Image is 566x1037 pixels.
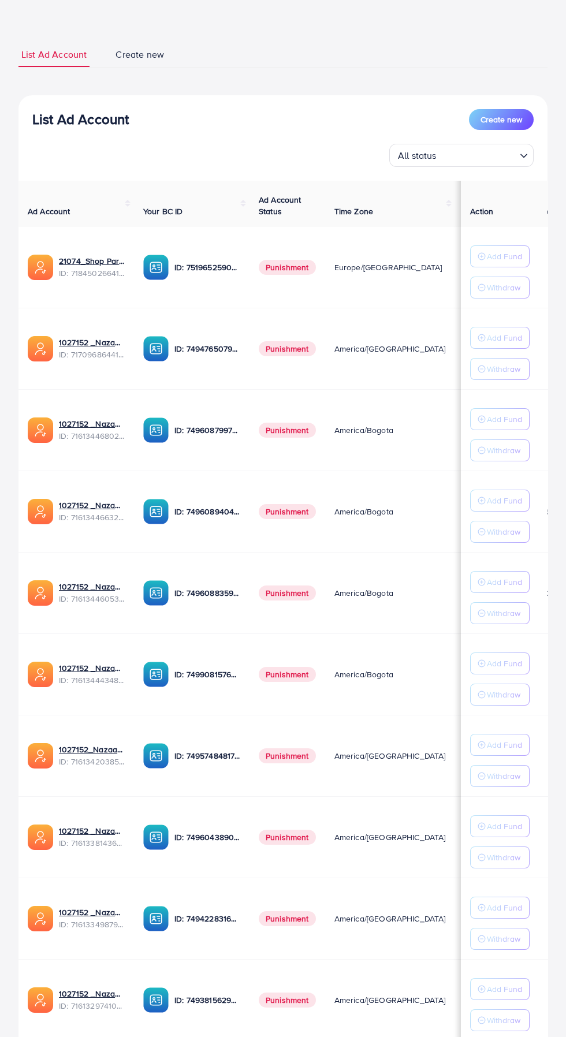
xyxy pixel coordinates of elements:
[174,912,240,926] p: ID: 7494228316518858759
[487,851,520,864] p: Withdraw
[143,499,169,524] img: ic-ba-acc.ded83a64.svg
[259,585,316,600] span: Punishment
[59,499,125,523] div: <span class='underline'>1027152 _Nazaagency_036</span></br>7161344663218094082
[28,499,53,524] img: ic-ads-acc.e4c84228.svg
[21,48,87,61] span: List Ad Account
[334,343,446,355] span: America/[GEOGRAPHIC_DATA]
[487,982,522,996] p: Add Fund
[59,430,125,442] span: ID: 7161344680200781825
[259,423,316,438] span: Punishment
[59,988,125,1012] div: <span class='underline'>1027152 _Nazaagency_020</span></br>7161329741088243714
[334,587,393,599] span: America/Bogota
[396,147,439,164] span: All status
[470,602,530,624] button: Withdraw
[470,358,530,380] button: Withdraw
[487,281,520,294] p: Withdraw
[487,738,522,752] p: Add Fund
[470,928,530,950] button: Withdraw
[59,512,125,523] span: ID: 7161344663218094082
[470,439,530,461] button: Withdraw
[59,825,125,849] div: <span class='underline'>1027152 _Nazaagency_032</span></br>7161338143675858945
[470,684,530,706] button: Withdraw
[487,249,522,263] p: Add Fund
[59,418,125,442] div: <span class='underline'>1027152 _Nazaagency_34</span></br>7161344680200781825
[470,277,530,299] button: Withdraw
[259,667,316,682] span: Punishment
[143,987,169,1013] img: ic-ba-acc.ded83a64.svg
[487,769,520,783] p: Withdraw
[470,734,530,756] button: Add Fund
[334,506,393,517] span: America/Bogota
[59,674,125,686] span: ID: 7161344434834063362
[59,907,125,918] a: 1027152 _Nazaagency_041
[487,412,522,426] p: Add Fund
[143,255,169,280] img: ic-ba-acc.ded83a64.svg
[487,819,522,833] p: Add Fund
[59,907,125,930] div: <span class='underline'>1027152 _Nazaagency_041</span></br>7161334987910971394
[143,825,169,850] img: ic-ba-acc.ded83a64.svg
[259,748,316,763] span: Punishment
[259,911,316,926] span: Punishment
[487,331,522,345] p: Add Fund
[59,662,125,674] a: 1027152 _Nazaagency_047
[174,423,240,437] p: ID: 7496087997666983937
[28,743,53,769] img: ic-ads-acc.e4c84228.svg
[470,652,530,674] button: Add Fund
[440,145,515,164] input: Search for option
[28,825,53,850] img: ic-ads-acc.e4c84228.svg
[259,194,301,217] span: Ad Account Status
[487,932,520,946] p: Withdraw
[59,255,125,279] div: <span class='underline'>21074_Shop Partners A&N_1672772410504</span></br>7184502664170979330
[470,521,530,543] button: Withdraw
[59,337,125,348] a: 1027152 _Nazaagency_026
[59,581,125,605] div: <span class='underline'>1027152 _Nazaagency_035</span></br>7161344605391290370
[116,48,164,61] span: Create new
[59,267,125,279] span: ID: 7184502664170979330
[334,206,373,217] span: Time Zone
[470,978,530,1000] button: Add Fund
[334,994,446,1006] span: America/[GEOGRAPHIC_DATA]
[59,662,125,686] div: <span class='underline'>1027152 _Nazaagency_047</span></br>7161344434834063362
[259,993,316,1008] span: Punishment
[334,750,446,762] span: America/[GEOGRAPHIC_DATA]
[143,580,169,606] img: ic-ba-acc.ded83a64.svg
[59,744,125,755] a: 1027152_Nazaagency_031
[174,505,240,518] p: ID: 7496089404826828801
[59,919,125,930] span: ID: 7161334987910971394
[470,815,530,837] button: Add Fund
[59,756,125,767] span: ID: 7161342038565322754
[487,494,522,508] p: Add Fund
[470,1009,530,1031] button: Withdraw
[334,262,442,273] span: Europe/[GEOGRAPHIC_DATA]
[334,669,393,680] span: America/Bogota
[59,418,125,430] a: 1027152 _Nazaagency_34
[334,831,446,843] span: America/[GEOGRAPHIC_DATA]
[174,993,240,1007] p: ID: 7493815629208977425
[28,206,70,217] span: Ad Account
[28,580,53,606] img: ic-ads-acc.e4c84228.svg
[28,417,53,443] img: ic-ads-acc.e4c84228.svg
[28,906,53,931] img: ic-ads-acc.e4c84228.svg
[32,111,129,128] h3: List Ad Account
[470,408,530,430] button: Add Fund
[174,260,240,274] p: ID: 7519652590045528071
[174,342,240,356] p: ID: 7494765079603396626
[469,109,534,130] button: Create new
[389,144,534,167] div: Search for option
[487,688,520,702] p: Withdraw
[481,114,522,125] span: Create new
[28,255,53,280] img: ic-ads-acc.e4c84228.svg
[59,988,125,999] a: 1027152 _Nazaagency_020
[59,1000,125,1012] span: ID: 7161329741088243714
[487,525,520,539] p: Withdraw
[59,593,125,605] span: ID: 7161344605391290370
[174,830,240,844] p: ID: 7496043890580914193
[59,837,125,849] span: ID: 7161338143675858945
[487,575,522,589] p: Add Fund
[487,606,520,620] p: Withdraw
[470,490,530,512] button: Add Fund
[470,897,530,919] button: Add Fund
[259,504,316,519] span: Punishment
[470,765,530,787] button: Withdraw
[143,662,169,687] img: ic-ba-acc.ded83a64.svg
